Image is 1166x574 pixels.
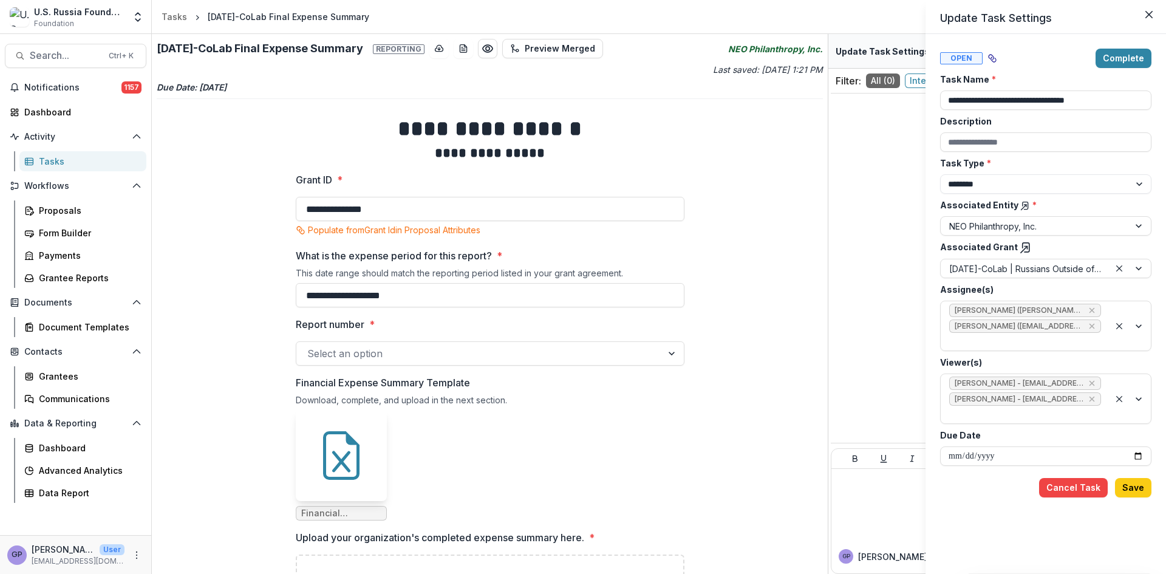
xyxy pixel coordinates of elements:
button: View dependent tasks [983,49,1002,68]
button: Complete [1096,49,1151,68]
label: Due Date [940,429,1144,442]
label: Task Type [940,157,1144,169]
label: Associated Entity [940,199,1144,211]
span: [PERSON_NAME] ([EMAIL_ADDRESS][DOMAIN_NAME]) [955,322,1083,330]
span: Open [940,52,983,64]
label: Task Name [940,73,1144,86]
span: [PERSON_NAME] ([PERSON_NAME][EMAIL_ADDRESS][DOMAIN_NAME]) [955,306,1083,315]
div: Clear selected options [1112,319,1127,333]
div: Clear selected options [1112,261,1127,276]
div: Remove Ruslan Garipov - rgaripov@usrf.us [1087,393,1097,405]
label: Assignee(s) [940,283,1144,296]
div: Remove Gennady Podolny - gpodolny@usrf.us [1087,377,1097,389]
button: Close [1139,5,1159,24]
div: Remove Eleonora Davidyan (eleonora@rightscolab.org) [1087,304,1097,316]
span: [PERSON_NAME] - [EMAIL_ADDRESS][DOMAIN_NAME] [955,395,1083,403]
label: Associated Grant [940,241,1144,254]
div: Remove Ed Rekosh (ed@rightscolab.org) [1087,320,1097,332]
button: Save [1115,478,1151,497]
label: Viewer(s) [940,356,1144,369]
button: Cancel Task [1039,478,1108,497]
span: [PERSON_NAME] - [EMAIL_ADDRESS][DOMAIN_NAME] [955,379,1083,388]
div: Clear selected options [1112,392,1127,406]
label: Description [940,115,1144,128]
